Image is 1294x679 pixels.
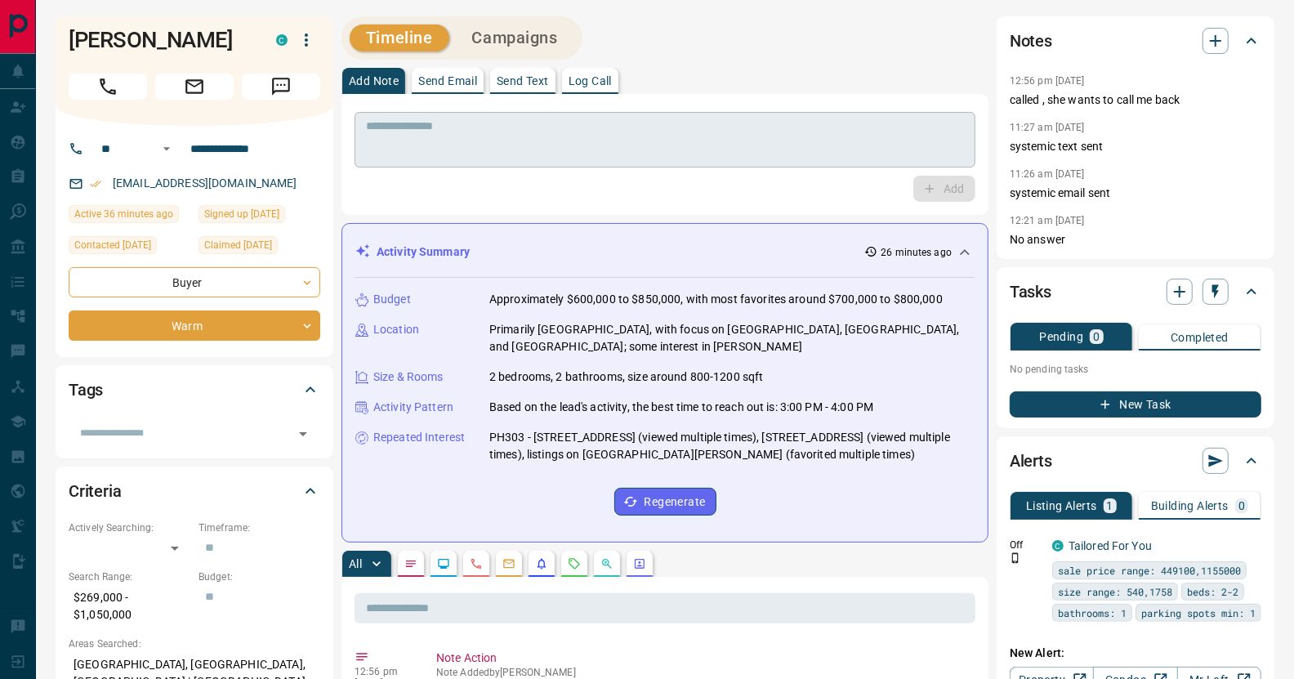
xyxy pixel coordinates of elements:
[1058,562,1241,578] span: sale price range: 449100,1155000
[90,178,101,190] svg: Email Verified
[1151,500,1229,511] p: Building Alerts
[355,666,412,677] p: 12:56 pm
[69,74,147,100] span: Call
[436,667,969,678] p: Note Added by [PERSON_NAME]
[199,570,320,584] p: Budget:
[74,206,173,222] span: Active 36 minutes ago
[1039,331,1083,342] p: Pending
[69,471,320,511] div: Criteria
[1010,138,1261,155] p: systemic text sent
[456,25,574,51] button: Campaigns
[373,321,419,338] p: Location
[1010,272,1261,311] div: Tasks
[497,75,549,87] p: Send Text
[1010,448,1052,474] h2: Alerts
[204,237,272,253] span: Claimed [DATE]
[1093,331,1100,342] p: 0
[373,429,465,446] p: Repeated Interest
[1010,168,1085,180] p: 11:26 am [DATE]
[1010,75,1085,87] p: 12:56 pm [DATE]
[633,557,646,570] svg: Agent Actions
[204,206,279,222] span: Signed up [DATE]
[69,520,190,535] p: Actively Searching:
[470,557,483,570] svg: Calls
[292,422,315,445] button: Open
[69,310,320,341] div: Warm
[489,429,975,463] p: PH303 - [STREET_ADDRESS] (viewed multiple times), [STREET_ADDRESS] (viewed multiple times), listi...
[69,584,190,628] p: $269,000 - $1,050,000
[1171,332,1229,343] p: Completed
[1010,552,1021,564] svg: Push Notification Only
[489,399,873,416] p: Based on the lead's activity, the best time to reach out is: 3:00 PM - 4:00 PM
[1010,645,1261,662] p: New Alert:
[1058,583,1172,600] span: size range: 540,1758
[404,557,417,570] svg: Notes
[199,236,320,259] div: Fri Aug 22 2025
[568,557,581,570] svg: Requests
[69,478,122,504] h2: Criteria
[1010,441,1261,480] div: Alerts
[1010,231,1261,248] p: No answer
[1141,605,1256,621] span: parking spots min: 1
[349,558,362,570] p: All
[373,369,444,386] p: Size & Rooms
[1010,538,1042,552] p: Off
[418,75,477,87] p: Send Email
[276,34,288,46] div: condos.ca
[69,267,320,297] div: Buyer
[1052,540,1064,552] div: condos.ca
[489,321,975,355] p: Primarily [GEOGRAPHIC_DATA], with focus on [GEOGRAPHIC_DATA], [GEOGRAPHIC_DATA], and [GEOGRAPHIC_...
[69,570,190,584] p: Search Range:
[350,25,449,51] button: Timeline
[600,557,614,570] svg: Opportunities
[74,237,151,253] span: Contacted [DATE]
[614,488,716,516] button: Regenerate
[373,399,453,416] p: Activity Pattern
[242,74,320,100] span: Message
[1187,583,1238,600] span: beds: 2-2
[1010,215,1085,226] p: 12:21 am [DATE]
[355,237,975,267] div: Activity Summary26 minutes ago
[157,139,176,159] button: Open
[69,205,190,228] div: Fri Sep 12 2025
[1010,391,1261,418] button: New Task
[69,236,190,259] div: Fri Aug 22 2025
[349,75,399,87] p: Add Note
[1010,279,1051,305] h2: Tasks
[535,557,548,570] svg: Listing Alerts
[1238,500,1245,511] p: 0
[489,291,943,308] p: Approximately $600,000 to $850,000, with most favorites around $700,000 to $800,000
[199,205,320,228] div: Thu Aug 21 2025
[569,75,612,87] p: Log Call
[69,377,103,403] h2: Tags
[1058,605,1127,621] span: bathrooms: 1
[1026,500,1097,511] p: Listing Alerts
[155,74,234,100] span: Email
[1069,539,1152,552] a: Tailored For You
[199,520,320,535] p: Timeframe:
[1010,185,1261,202] p: systemic email sent
[1107,500,1113,511] p: 1
[436,650,969,667] p: Note Action
[881,245,952,260] p: 26 minutes ago
[113,176,297,190] a: [EMAIL_ADDRESS][DOMAIN_NAME]
[1010,122,1085,133] p: 11:27 am [DATE]
[1010,92,1261,109] p: called , she wants to call me back
[1010,21,1261,60] div: Notes
[377,243,470,261] p: Activity Summary
[69,637,320,651] p: Areas Searched:
[373,291,411,308] p: Budget
[1010,28,1052,54] h2: Notes
[69,370,320,409] div: Tags
[437,557,450,570] svg: Lead Browsing Activity
[69,27,252,53] h1: [PERSON_NAME]
[1010,357,1261,382] p: No pending tasks
[489,369,764,386] p: 2 bedrooms, 2 bathrooms, size around 800-1200 sqft
[502,557,515,570] svg: Emails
